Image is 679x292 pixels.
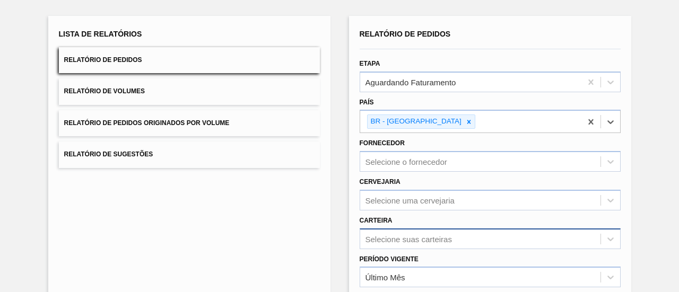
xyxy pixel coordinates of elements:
font: Aguardando Faturamento [365,77,456,86]
font: Relatório de Volumes [64,88,145,95]
font: Fornecedor [360,139,405,147]
font: Carteira [360,217,393,224]
font: Cervejaria [360,178,401,185]
font: Último Mês [365,273,405,282]
font: Relatório de Pedidos [360,30,451,38]
font: Período Vigente [360,255,419,263]
button: Relatório de Pedidos [59,47,320,73]
font: Selecione suas carteiras [365,234,452,243]
font: Relatório de Sugestões [64,151,153,158]
font: Etapa [360,60,380,67]
font: Selecione o fornecedor [365,157,447,166]
button: Relatório de Pedidos Originados por Volume [59,110,320,136]
font: País [360,99,374,106]
font: Relatório de Pedidos Originados por Volume [64,119,230,127]
button: Relatório de Sugestões [59,141,320,167]
button: Relatório de Volumes [59,78,320,104]
font: Relatório de Pedidos [64,56,142,64]
font: Selecione uma cervejaria [365,196,455,205]
font: BR - [GEOGRAPHIC_DATA] [371,117,462,125]
font: Lista de Relatórios [59,30,142,38]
